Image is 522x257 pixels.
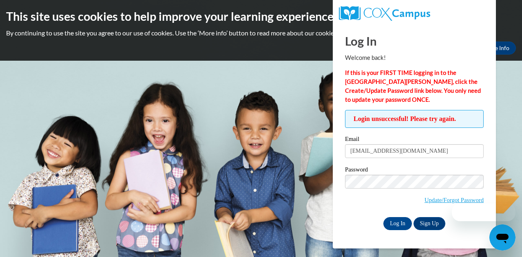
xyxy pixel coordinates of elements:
[414,217,445,230] a: Sign Up
[478,42,516,55] a: More Info
[6,8,516,24] h2: This site uses cookies to help improve your learning experience.
[345,167,484,175] label: Password
[383,217,412,230] input: Log In
[339,6,430,21] img: COX Campus
[425,197,484,203] a: Update/Forgot Password
[6,29,516,37] p: By continuing to use the site you agree to our use of cookies. Use the ‘More info’ button to read...
[345,69,481,103] strong: If this is your FIRST TIME logging in to the [GEOGRAPHIC_DATA][PERSON_NAME], click the Create/Upd...
[489,224,515,250] iframe: Button to launch messaging window
[345,136,484,144] label: Email
[452,203,515,221] iframe: Message from company
[345,33,484,49] h1: Log In
[345,53,484,62] p: Welcome back!
[345,110,484,128] span: Login unsuccessful! Please try again.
